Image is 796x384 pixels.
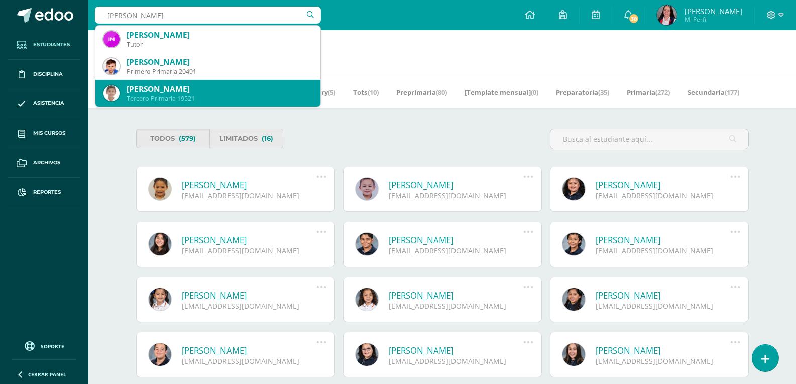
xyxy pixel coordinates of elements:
[41,343,64,350] span: Soporte
[627,84,670,100] a: Primaria(272)
[127,94,312,103] div: Tercero Primaria 19521
[596,301,731,311] div: [EMAIL_ADDRESS][DOMAIN_NAME]
[596,191,731,200] div: [EMAIL_ADDRESS][DOMAIN_NAME]
[628,13,639,24] span: 38
[328,88,335,97] span: (5)
[685,15,742,24] span: Mi Perfil
[598,88,609,97] span: (35)
[465,84,538,100] a: [Template mensual](0)
[436,88,447,97] span: (80)
[182,234,317,246] a: [PERSON_NAME]
[396,84,447,100] a: Preprimaria(80)
[8,30,80,60] a: Estudiantes
[389,246,524,255] div: [EMAIL_ADDRESS][DOMAIN_NAME]
[8,89,80,119] a: Asistencia
[596,234,731,246] a: [PERSON_NAME]
[127,84,312,94] div: [PERSON_NAME]
[182,345,317,356] a: [PERSON_NAME]
[127,57,312,67] div: [PERSON_NAME]
[103,58,120,74] img: 8c8645213bc774c504a94e5e7bd59f01.png
[182,191,317,200] div: [EMAIL_ADDRESS][DOMAIN_NAME]
[262,129,273,148] span: (16)
[550,129,748,149] input: Busca al estudiante aquí...
[389,301,524,311] div: [EMAIL_ADDRESS][DOMAIN_NAME]
[33,99,64,107] span: Asistencia
[531,88,538,97] span: (0)
[657,5,677,25] img: 7adafb9e82a6a124d5dfdafab4d81904.png
[182,179,317,191] a: [PERSON_NAME]
[389,234,524,246] a: [PERSON_NAME]
[389,179,524,191] a: [PERSON_NAME]
[103,85,120,101] img: db0d660e19a4ca87ca121e4bb8f0c685.png
[596,179,731,191] a: [PERSON_NAME]
[95,7,321,24] input: Busca un usuario...
[368,88,379,97] span: (10)
[596,345,731,356] a: [PERSON_NAME]
[596,356,731,366] div: [EMAIL_ADDRESS][DOMAIN_NAME]
[353,84,379,100] a: Tots(10)
[33,188,61,196] span: Reportes
[182,301,317,311] div: [EMAIL_ADDRESS][DOMAIN_NAME]
[8,118,80,148] a: Mis cursos
[209,129,283,148] a: Limitados(16)
[33,129,65,137] span: Mis cursos
[389,191,524,200] div: [EMAIL_ADDRESS][DOMAIN_NAME]
[725,88,739,97] span: (177)
[179,129,196,148] span: (579)
[8,60,80,89] a: Disciplina
[12,339,76,352] a: Soporte
[182,290,317,301] a: [PERSON_NAME]
[8,148,80,178] a: Archivos
[182,246,317,255] div: [EMAIL_ADDRESS][DOMAIN_NAME]
[33,41,70,49] span: Estudiantes
[685,6,742,16] span: [PERSON_NAME]
[596,290,731,301] a: [PERSON_NAME]
[655,88,670,97] span: (272)
[389,356,524,366] div: [EMAIL_ADDRESS][DOMAIN_NAME]
[136,129,210,148] a: Todos(579)
[28,371,66,378] span: Cerrar panel
[33,159,60,167] span: Archivos
[127,40,312,49] div: Tutor
[556,84,609,100] a: Preparatoria(35)
[103,31,120,47] img: b1c5e217f5883c6221447a0819df7c91.png
[389,345,524,356] a: [PERSON_NAME]
[596,246,731,255] div: [EMAIL_ADDRESS][DOMAIN_NAME]
[127,30,312,40] div: [PERSON_NAME]
[127,67,312,76] div: Primero Primaria 20491
[8,178,80,207] a: Reportes
[182,356,317,366] div: [EMAIL_ADDRESS][DOMAIN_NAME]
[688,84,739,100] a: Secundaria(177)
[389,290,524,301] a: [PERSON_NAME]
[33,70,63,78] span: Disciplina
